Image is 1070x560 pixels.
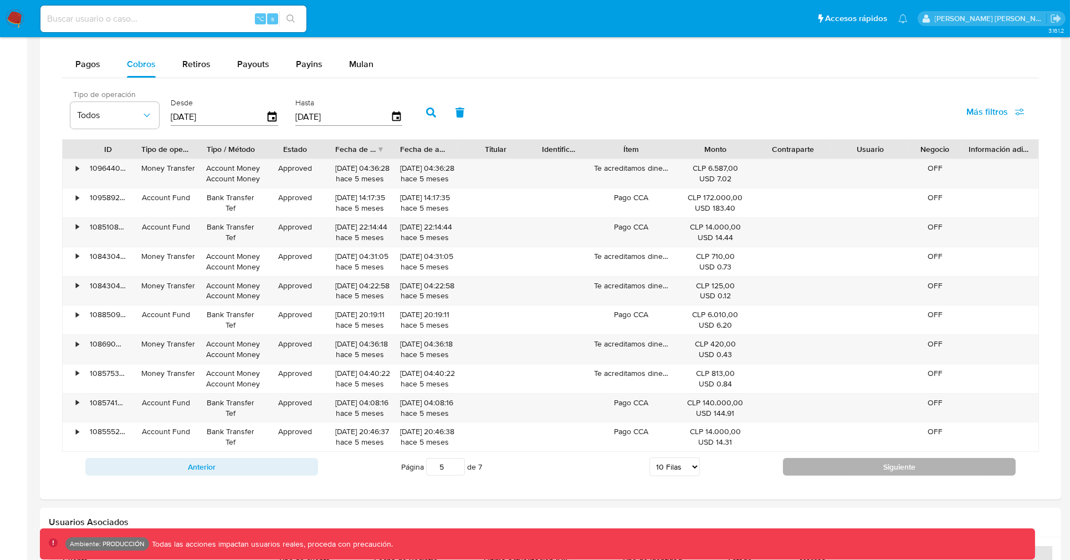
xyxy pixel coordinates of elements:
span: Accesos rápidos [825,13,887,24]
input: Buscar usuario o caso... [40,12,306,26]
a: Notificaciones [898,14,908,23]
button: search-icon [279,11,302,27]
h2: Usuarios Asociados [49,517,1052,528]
p: mauro.ibarra@mercadolibre.com [935,13,1047,24]
a: Salir [1050,13,1062,24]
p: Todas las acciones impactan usuarios reales, proceda con precaución. [149,539,393,549]
span: 3.161.2 [1048,26,1064,35]
span: ⌥ [256,13,264,24]
p: Ambiente: PRODUCCIÓN [70,542,145,546]
span: s [271,13,274,24]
